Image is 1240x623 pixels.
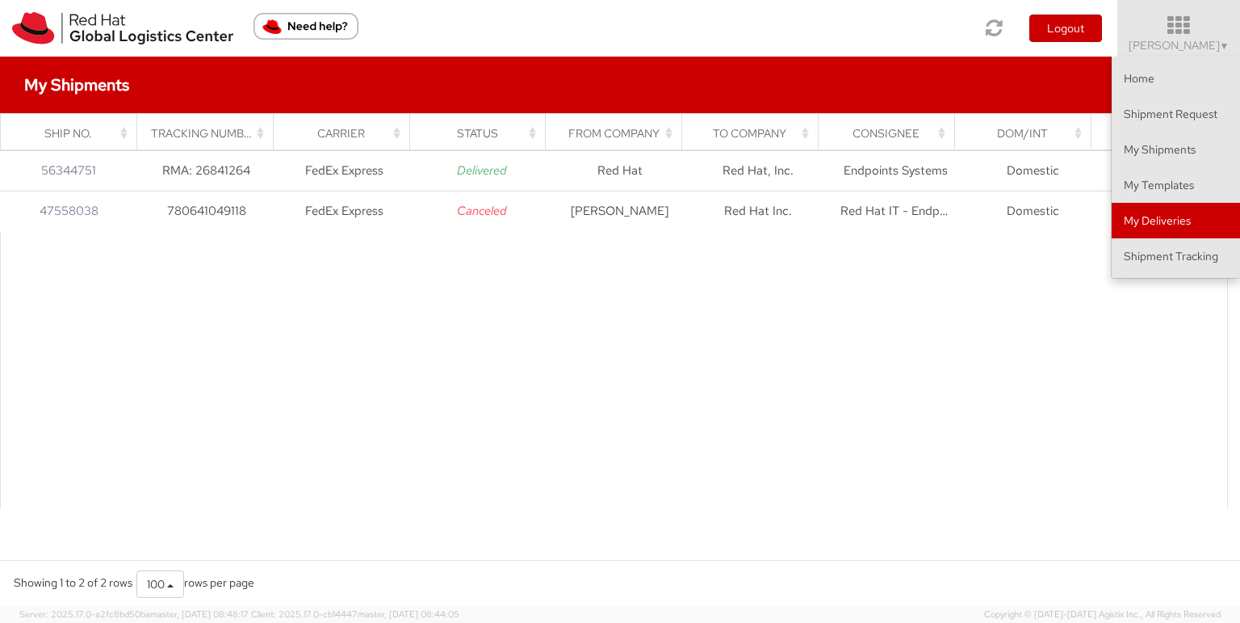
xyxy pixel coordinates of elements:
td: [DATE] [1102,192,1240,232]
span: Showing 1 to 2 of 2 rows [14,575,132,590]
a: My Templates [1112,167,1240,203]
a: 47558038 [40,203,98,219]
td: Domestic [965,192,1103,232]
td: 780641049118 [138,192,276,232]
img: rh-logistics-00dfa346123c4ec078e1.svg [12,12,233,44]
div: rows per page [136,570,254,598]
div: Ship Date [1105,125,1221,141]
button: 100 [136,570,184,598]
div: Ship No. [15,125,132,141]
td: FedEx Express [275,151,413,192]
td: Red Hat IT - Endpoint Systems [827,192,965,232]
span: ▼ [1220,40,1230,53]
div: From Company [560,125,677,141]
td: Domestic [965,151,1103,192]
i: Delivered [457,162,507,179]
span: 100 [147,577,165,591]
a: Home [1112,61,1240,96]
a: Shipment Request [1112,96,1240,132]
button: Logout [1029,15,1102,42]
div: Consignee [833,125,949,141]
div: Carrier [287,125,404,141]
span: Copyright © [DATE]-[DATE] Agistix Inc., All Rights Reserved [984,608,1221,621]
td: [PERSON_NAME] [551,192,689,232]
div: To Company [697,125,813,141]
div: Status [424,125,540,141]
span: Server: 2025.17.0-a2fc8bd50ba [19,608,249,620]
div: Dom/Int [970,125,1086,141]
a: Shipment Tracking [1112,238,1240,274]
div: Tracking Number [151,125,267,141]
a: My Shipments [1112,132,1240,167]
td: Red Hat Inc. [689,192,827,232]
td: [DATE] [1102,151,1240,192]
a: My Deliveries [1112,203,1240,238]
td: Red Hat [551,151,689,192]
h4: My Shipments [24,76,129,94]
a: 56344751 [41,162,96,179]
span: master, [DATE] 08:48:17 [150,608,249,620]
span: master, [DATE] 08:44:05 [358,608,459,620]
td: RMA: 26841264 [138,151,276,192]
td: Red Hat, Inc. [689,151,827,192]
span: Client: 2025.17.0-cb14447 [251,608,459,620]
span: [PERSON_NAME] [1129,38,1230,53]
button: Need help? [253,13,358,40]
td: FedEx Express [275,192,413,232]
td: Endpoints Systems [827,151,965,192]
i: Canceled [457,203,507,219]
